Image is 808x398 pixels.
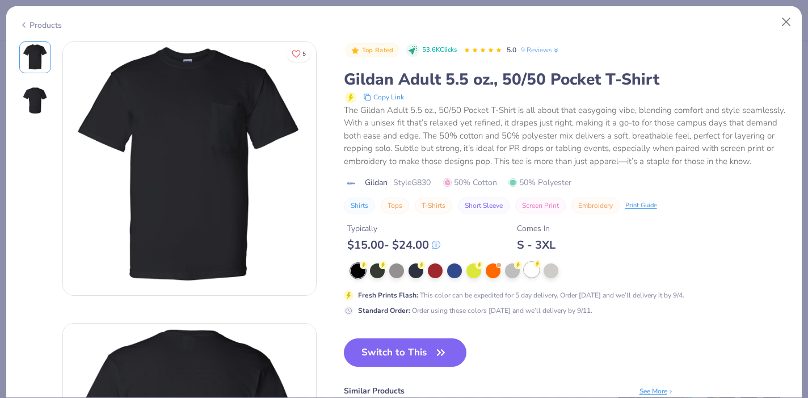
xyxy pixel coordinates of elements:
[344,179,359,188] img: brand logo
[358,290,684,300] div: This color can be expedited for 5 day delivery. Order [DATE] and we’ll delivery it by 9/4.
[625,201,657,211] div: Print Guide
[415,198,452,213] button: T-Shirts
[381,198,409,213] button: Tops
[344,69,789,90] div: Gildan Adult 5.5 oz., 50/50 Pocket T-Shirt
[344,104,789,168] div: The Gildan Adult 5.5 oz., 50/50 Pocket T-Shirt is all about that easygoing vibe, blending comfort...
[351,46,360,55] img: Top Rated sort
[345,43,399,58] button: Badge Button
[344,198,375,213] button: Shirts
[347,238,440,252] div: $ 15.00 - $ 24.00
[517,238,555,252] div: S - 3XL
[302,51,306,57] span: 5
[508,177,571,188] span: 50% Polyester
[639,386,674,396] div: See More
[507,45,516,55] span: 5.0
[358,306,410,315] strong: Standard Order :
[571,198,620,213] button: Embroidery
[464,41,502,60] div: 5.0 Stars
[776,11,797,33] button: Close
[393,177,431,188] span: Style G830
[358,305,592,316] div: Order using these colors [DATE] and we’ll delivery by 9/11.
[358,291,418,300] strong: Fresh Prints Flash :
[515,198,566,213] button: Screen Print
[347,223,440,234] div: Typically
[521,45,560,55] a: 9 Reviews
[22,44,49,71] img: Front
[458,198,510,213] button: Short Sleeve
[443,177,497,188] span: 50% Cotton
[22,87,49,114] img: Back
[422,45,457,55] span: 53.6K Clicks
[344,338,467,367] button: Switch to This
[365,177,388,188] span: Gildan
[517,223,555,234] div: Comes In
[360,90,407,104] button: copy to clipboard
[344,385,405,397] div: Similar Products
[19,19,62,31] div: Products
[287,45,311,62] button: Like
[362,47,394,53] span: Top Rated
[63,42,316,295] img: Front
